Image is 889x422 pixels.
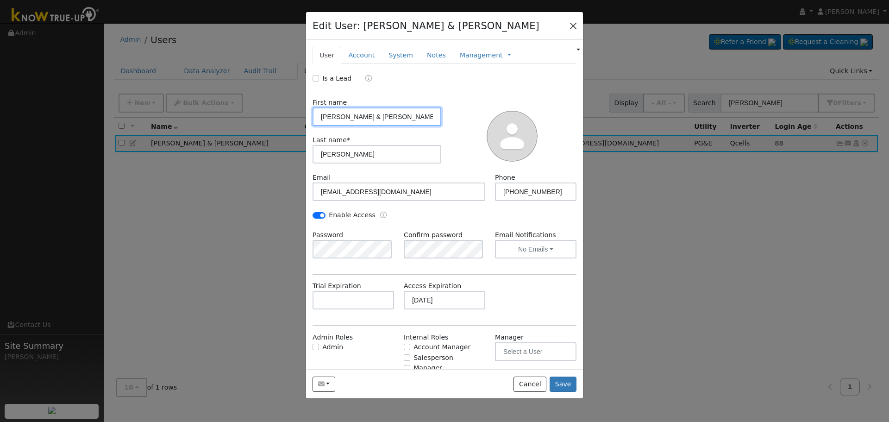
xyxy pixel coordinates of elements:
[460,50,503,60] a: Management
[313,333,353,342] label: Admin Roles
[404,365,410,372] input: Manager
[313,98,347,107] label: First name
[513,377,546,392] button: Cancel
[322,342,343,352] label: Admin
[313,344,319,350] input: Admin
[404,281,461,291] label: Access Expiration
[313,19,539,33] h4: Edit User: [PERSON_NAME] & [PERSON_NAME]
[382,47,420,64] a: System
[495,342,576,361] input: Select a User
[495,240,576,258] button: No Emails
[347,136,350,144] span: Required
[358,74,372,84] a: Lead
[413,353,453,363] label: Salesperson
[313,281,361,291] label: Trial Expiration
[404,230,463,240] label: Confirm password
[420,47,453,64] a: Notes
[341,47,382,64] a: Account
[413,363,442,373] label: Manager
[313,377,335,392] button: penafam1031@gmail.com
[313,135,350,145] label: Last name
[404,333,448,342] label: Internal Roles
[550,377,576,392] button: Save
[313,230,343,240] label: Password
[404,354,410,361] input: Salesperson
[495,333,524,342] label: Manager
[313,75,319,82] input: Is a Lead
[329,210,376,220] label: Enable Access
[495,230,576,240] label: Email Notifications
[413,342,470,352] label: Account Manager
[495,173,515,183] label: Phone
[380,210,387,221] a: Enable Access
[313,173,331,183] label: Email
[313,47,341,64] a: User
[404,344,410,350] input: Account Manager
[322,74,351,83] label: Is a Lead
